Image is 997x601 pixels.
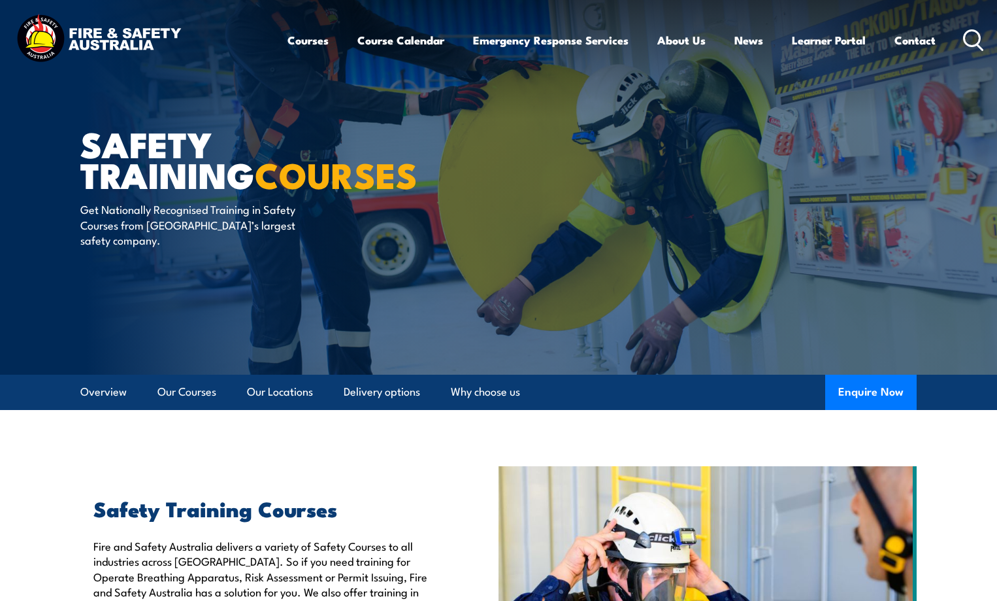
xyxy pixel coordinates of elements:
a: Learner Portal [792,23,866,58]
a: Our Courses [157,375,216,409]
a: Overview [80,375,127,409]
a: Emergency Response Services [473,23,629,58]
a: About Us [657,23,706,58]
button: Enquire Now [825,375,917,410]
a: Course Calendar [357,23,444,58]
strong: COURSES [255,146,417,201]
h2: Safety Training Courses [93,499,438,517]
a: Delivery options [344,375,420,409]
a: Courses [287,23,329,58]
p: Get Nationally Recognised Training in Safety Courses from [GEOGRAPHIC_DATA]’s largest safety comp... [80,201,319,247]
a: Why choose us [451,375,520,409]
h1: Safety Training [80,128,403,189]
a: Contact [894,23,936,58]
a: News [734,23,763,58]
a: Our Locations [247,375,313,409]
